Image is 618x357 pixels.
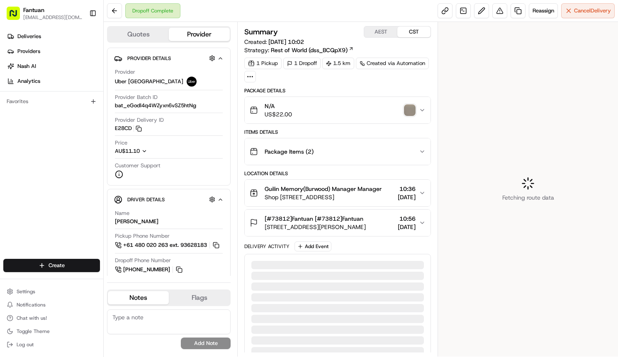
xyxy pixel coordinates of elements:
[244,87,431,94] div: Package Details
[115,68,135,76] span: Provider
[3,60,103,73] a: Nash AI
[23,6,44,14] button: Fantuan
[115,257,171,264] span: Dropoff Phone Number
[574,7,611,14] span: Cancel Delivery
[3,75,103,88] a: Analytics
[17,288,35,295] span: Settings
[127,55,171,62] span: Provider Details
[3,286,100,297] button: Settings
[115,241,221,250] a: +61 480 020 263 ext. 93628183
[502,193,554,202] span: Fetching route data
[245,138,431,165] button: Package Items (2)
[244,129,431,135] div: Items Details
[114,51,224,65] button: Provider Details
[17,33,41,40] span: Deliveries
[271,46,354,54] a: Rest of World (dss_BCQpX9)
[3,312,100,324] button: Chat with us!
[3,30,103,43] a: Deliveries
[115,147,140,154] span: AU$11.10
[3,259,100,272] button: Create
[115,265,184,274] a: [PHONE_NUMBER]
[265,215,363,223] span: [#73812]Fantuan [#73812]Fantuan
[404,104,416,116] img: photo_proof_of_delivery image
[17,63,36,70] span: Nash AI
[127,196,165,203] span: Driver Details
[356,58,429,69] a: Created via Automation
[244,28,278,36] h3: Summary
[108,28,169,41] button: Quotes
[244,58,282,69] div: 1 Pickup
[187,77,197,87] img: uber-new-logo.jpeg
[17,328,50,335] span: Toggle Theme
[115,94,158,101] span: Provider Batch ID
[115,162,161,169] span: Customer Support
[265,193,382,201] span: Shop [STREET_ADDRESS]
[115,116,164,124] span: Provider Delivery ID
[115,210,129,217] span: Name
[529,3,558,18] button: Reassign
[265,185,382,193] span: Guilin Memory(Burwood) Manager Manager
[294,241,331,251] button: Add Event
[244,170,431,177] div: Location Details
[265,102,292,110] span: N/A
[17,302,46,308] span: Notifications
[115,218,158,225] div: [PERSON_NAME]
[364,27,397,37] button: AEST
[17,77,40,85] span: Analytics
[115,125,142,132] button: E28CD
[169,28,230,41] button: Provider
[123,266,170,273] span: [PHONE_NUMBER]
[245,97,431,123] button: N/AUS$22.00photo_proof_of_delivery image
[397,27,431,37] button: CST
[115,102,196,109] span: bat_eGodl4q4WZyxn6vSZ5htNg
[3,95,100,108] div: Favorites
[3,299,100,311] button: Notifications
[17,48,40,55] span: Providers
[3,45,103,58] a: Providers
[108,291,169,304] button: Notes
[49,262,65,269] span: Create
[169,291,230,304] button: Flags
[3,3,86,23] button: Fantuan[EMAIL_ADDRESS][DOMAIN_NAME]
[245,210,431,236] button: [#73812]Fantuan [#73812]Fantuan[STREET_ADDRESS][PERSON_NAME]10:56[DATE]
[115,78,183,85] span: Uber [GEOGRAPHIC_DATA]
[3,339,100,350] button: Log out
[265,223,366,231] span: [STREET_ADDRESS][PERSON_NAME]
[265,147,314,156] span: Package Items ( 2 )
[3,326,100,337] button: Toggle Theme
[533,7,554,14] span: Reassign
[244,46,354,54] div: Strategy:
[17,341,34,348] span: Log out
[398,193,416,201] span: [DATE]
[115,147,188,155] button: AU$11.10
[322,58,354,69] div: 1.5 km
[115,139,127,147] span: Price
[17,315,47,321] span: Chat with us!
[244,38,304,46] span: Created:
[265,110,292,118] span: US$22.00
[398,223,416,231] span: [DATE]
[244,243,290,250] div: Delivery Activity
[23,14,83,21] button: [EMAIL_ADDRESS][DOMAIN_NAME]
[271,46,348,54] span: Rest of World (dss_BCQpX9)
[561,3,615,18] button: CancelDelivery
[268,38,304,46] span: [DATE] 10:02
[283,58,321,69] div: 1 Dropoff
[398,215,416,223] span: 10:56
[398,185,416,193] span: 10:36
[115,232,170,240] span: Pickup Phone Number
[114,193,224,206] button: Driver Details
[123,241,207,249] span: +61 480 020 263 ext. 93628183
[245,180,431,206] button: Guilin Memory(Burwood) Manager ManagerShop [STREET_ADDRESS]10:36[DATE]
